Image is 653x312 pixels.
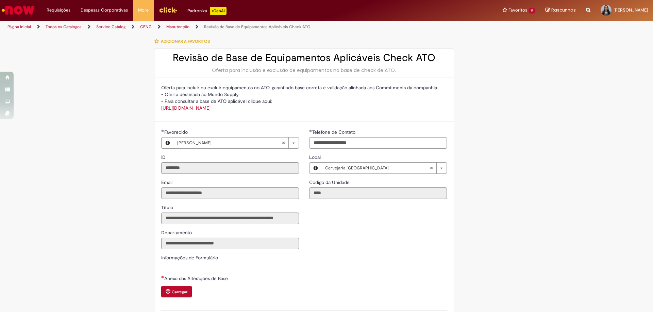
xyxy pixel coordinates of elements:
[551,7,576,13] span: Rascunhos
[140,24,152,30] a: CENG
[278,137,288,148] abbr: Limpar campo Favorecido
[309,179,351,186] label: Somente leitura - Código da Unidade
[187,7,227,15] div: Padroniza
[154,34,214,49] button: Adicionar a Favoritos
[177,137,282,148] span: [PERSON_NAME]
[309,129,312,132] span: Obrigatório Preenchido
[161,154,167,160] span: Somente leitura - ID
[309,137,447,149] input: Telefone de Contato
[210,7,227,15] p: +GenAi
[614,7,648,13] span: [PERSON_NAME]
[161,39,210,44] span: Adicionar a Favoritos
[166,24,189,30] a: Manutenção
[47,7,70,14] span: Requisições
[309,154,322,160] span: Local
[325,163,430,173] span: Cervejaria [GEOGRAPHIC_DATA]
[138,7,149,14] span: More
[161,67,447,74] div: Oferta para inclusão e exclusão de equipamentos na base de check de ATO.
[172,289,187,295] small: Carregar
[161,255,218,261] label: Informações de Formulário
[161,229,193,236] label: Somente leitura - Departamento
[508,7,527,14] span: Favoritos
[529,8,535,14] span: 14
[81,7,128,14] span: Despesas Corporativas
[161,129,164,132] span: Obrigatório Preenchido
[161,154,167,161] label: Somente leitura - ID
[161,179,174,185] span: Somente leitura - Email
[1,3,36,17] img: ServiceNow
[309,187,447,199] input: Código da Unidade
[46,24,82,30] a: Todos os Catálogos
[161,204,174,210] span: Somente leitura - Título
[426,163,436,173] abbr: Limpar campo Local
[161,238,299,249] input: Departamento
[161,276,164,278] span: Necessários
[322,163,447,173] a: Cervejaria [GEOGRAPHIC_DATA]Limpar campo Local
[7,24,31,30] a: Página inicial
[5,21,430,33] ul: Trilhas de página
[309,179,351,185] span: Somente leitura - Código da Unidade
[546,7,576,14] a: Rascunhos
[162,137,174,148] button: Favorecido, Visualizar este registro Amanda Batista Maranhao
[174,137,299,148] a: [PERSON_NAME]Limpar campo Favorecido
[161,286,192,297] button: Carregar anexo de Anexo das Alterações de Base Required
[204,24,311,30] a: Revisão de Base de Equipamentos Aplicáveis Check ATO
[96,24,125,30] a: Service Catalog
[161,52,447,63] h2: Revisão de Base de Equipamentos Aplicáveis Check ATO
[161,84,447,111] p: Oferta para incluir ou excluir equipamentos no ATO, garantindo base correta e validação alinhada ...
[309,163,322,173] button: Local, Visualizar este registro Cervejaria Pernambuco
[164,129,189,135] span: Favorecido, Amanda Batista Maranhao
[161,187,299,199] input: Email
[164,275,229,281] span: Anexo das Alterações de Base
[161,204,174,211] label: Somente leitura - Título
[161,105,211,111] a: [URL][DOMAIN_NAME]
[312,129,357,135] span: Telefone de Contato
[161,162,299,174] input: ID
[159,5,177,15] img: click_logo_yellow_360x200.png
[161,179,174,186] label: Somente leitura - Email
[161,213,299,224] input: Título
